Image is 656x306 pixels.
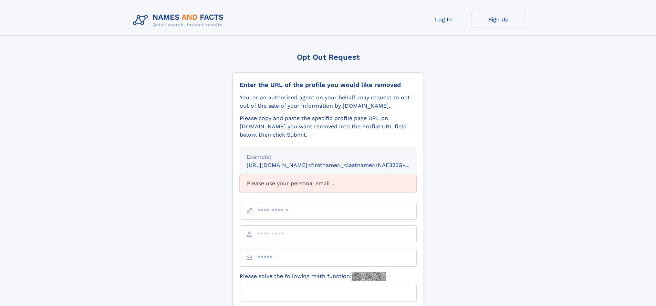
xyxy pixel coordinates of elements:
small: [URL][DOMAIN_NAME]<firstname>_<lastname>/NAF325G-xxxxxxxx [247,162,430,168]
label: Please solve the following math function: [240,272,386,281]
div: Enter the URL of the profile you would like removed [240,81,417,89]
img: Logo Names and Facts [130,11,229,30]
div: Please copy and paste the specific profile page URL on [DOMAIN_NAME] you want removed into the Pr... [240,114,417,139]
div: Opt Out Request [232,53,424,61]
a: Log In [416,11,471,28]
a: Sign Up [471,11,526,28]
div: Example: [247,153,410,161]
div: You, or an authorized agent on your behalf, may request to opt-out of the sale of your informatio... [240,93,417,110]
div: Please use your personal email ... [240,175,417,192]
